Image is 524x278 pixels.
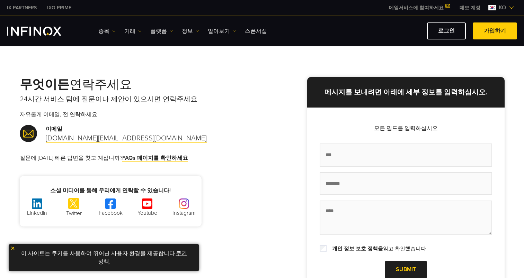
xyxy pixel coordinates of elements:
a: 알아보기 [208,27,236,35]
strong: 이메일 [46,126,62,132]
a: 개인 정보 보호 정책을 [332,245,383,252]
a: [DOMAIN_NAME][EMAIL_ADDRESS][DOMAIN_NAME] [46,134,207,143]
p: Facebook [93,209,128,217]
p: 자유롭게 이메일, 전 연락하세요 [20,110,262,119]
a: Submit [385,261,427,278]
strong: 소셜 미디어를 통해 우리에게 연락할 수 있습니다! [50,187,171,194]
a: INFINOX [2,4,42,11]
strong: 메시지를 보내려면 아래에 세부 정보를 입력하십시오. [325,88,487,96]
p: Twitter [56,209,91,217]
label: 읽고 확인했습니다 [328,245,426,253]
a: 거래 [124,27,142,35]
p: Youtube [130,209,165,217]
span: ko [496,3,509,12]
a: 정보 [182,27,199,35]
a: 메일서비스에 참여하세요 [384,5,454,11]
a: INFINOX Logo [7,27,78,36]
a: INFINOX [42,4,77,11]
a: FAQs 페이지를 확인하세요 [122,155,188,162]
p: Linkedin [20,209,54,217]
a: 로그인 [427,22,466,39]
a: 스폰서십 [245,27,267,35]
a: 플랫폼 [150,27,173,35]
a: INFINOX MENU [454,4,486,11]
p: Instagram [167,209,201,217]
h2: 연락주세요 [20,77,262,92]
p: 24시간 서비스 팀에 질문이나 제안이 있으시면 연락주세요 [20,94,262,104]
a: 가입하기 [473,22,517,39]
strong: 무엇이든 [20,77,70,92]
p: 모든 필드를 입력하십시오 [320,124,492,132]
p: 이 사이트는 쿠키를 사용하여 뛰어난 사용자 환경을 제공합니다. . [12,248,196,268]
p: 질문에 [DATE] 빠른 답변을 찾고 계십니까? [20,154,262,162]
img: yellow close icon [10,246,15,251]
a: 종목 [98,27,116,35]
